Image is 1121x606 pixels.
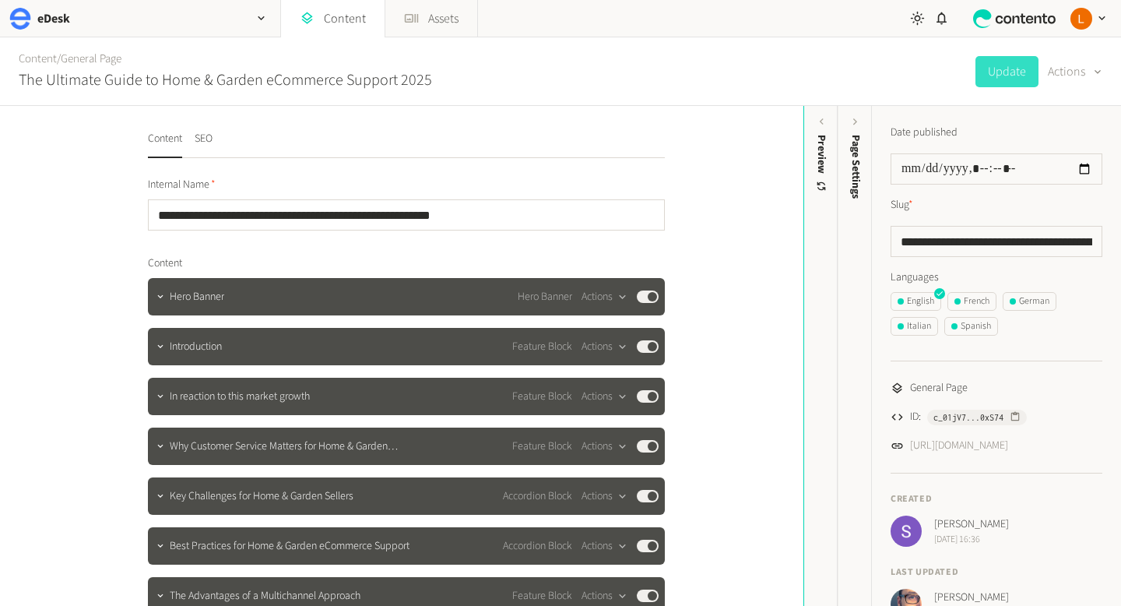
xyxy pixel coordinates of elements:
[148,131,182,158] button: Content
[582,537,627,555] button: Actions
[1003,292,1056,311] button: German
[947,292,996,311] button: French
[503,488,572,505] span: Accordion Block
[582,437,627,456] button: Actions
[170,488,353,505] span: Key Challenges for Home & Garden Sellers
[170,289,224,305] span: Hero Banner
[37,9,70,28] h2: eDesk
[934,590,1009,606] span: [PERSON_NAME]
[582,487,627,506] button: Actions
[891,125,958,141] label: Date published
[170,389,310,405] span: In reaction to this market growth
[582,337,627,356] button: Actions
[1070,8,1092,30] img: Laura Kane
[148,255,182,272] span: Content
[1010,294,1049,308] div: German
[951,319,991,333] div: Spanish
[582,387,627,406] button: Actions
[503,538,572,555] span: Accordion Block
[891,317,938,336] button: Italian
[910,409,921,425] span: ID:
[891,197,913,213] label: Slug
[891,516,922,547] img: Sean Callan
[582,287,627,306] button: Actions
[1048,56,1102,87] button: Actions
[512,588,572,604] span: Feature Block
[582,587,627,605] button: Actions
[518,289,572,305] span: Hero Banner
[910,438,1008,454] a: [URL][DOMAIN_NAME]
[512,339,572,355] span: Feature Block
[891,565,1102,580] h4: Last updated
[898,294,934,308] div: English
[891,492,1102,506] h4: Created
[944,317,998,336] button: Spanish
[19,51,57,67] a: Content
[170,538,409,555] span: Best Practices for Home & Garden eCommerce Support
[891,292,941,311] button: English
[57,51,61,67] span: /
[910,380,968,396] span: General Page
[195,131,213,158] button: SEO
[927,410,1027,425] button: c_01jV7...0xS74
[975,56,1038,87] button: Update
[848,135,864,199] span: Page Settings
[954,294,989,308] div: French
[170,339,222,355] span: Introduction
[170,439,414,455] span: Why Customer Service Matters for Home & Garden Sellers
[898,319,931,333] div: Italian
[170,588,360,604] span: The Advantages of a Multichannel Approach
[9,8,31,30] img: eDesk
[934,516,1009,533] span: [PERSON_NAME]
[814,135,830,193] div: Preview
[19,69,432,92] h2: The Ultimate Guide to Home & Garden eCommerce Support 2025
[148,177,216,193] span: Internal Name
[512,439,572,455] span: Feature Block
[512,389,572,405] span: Feature Block
[61,51,121,67] a: General Page
[891,270,1102,286] label: Languages
[934,533,1009,547] span: [DATE] 16:36
[933,410,1003,425] span: c_01jV7...0xS74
